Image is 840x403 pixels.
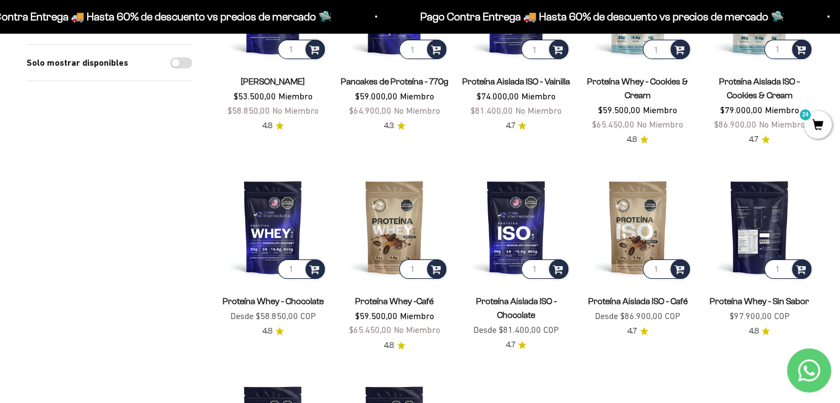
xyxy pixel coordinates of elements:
[262,120,272,132] span: 4.8
[749,134,758,146] span: 4.7
[521,91,556,101] span: Miembro
[384,120,394,132] span: 4.3
[400,91,434,101] span: Miembro
[272,105,319,115] span: No Miembro
[234,91,276,101] span: $53.500,00
[384,120,405,132] a: 4.34.3 de 5.0 estrellas
[394,105,440,115] span: No Miembro
[228,105,270,115] span: $58.850,00
[419,8,783,25] p: Pago Contra Entrega 🚚 Hasta 60% de descuento vs precios de mercado 🛸
[477,91,519,101] span: $74.000,00
[394,325,440,335] span: No Miembro
[627,325,637,337] span: 4.7
[587,77,688,100] a: Proteína Whey - Cookies & Cream
[349,105,392,115] span: $64.900,00
[710,296,809,306] a: Proteína Whey - Sin Sabor
[748,325,758,337] span: 4.8
[476,296,556,320] a: Proteína Aislada ISO - Chocolate
[355,91,398,101] span: $59.000,00
[241,77,305,86] a: [PERSON_NAME]
[505,339,526,351] a: 4.74.7 de 5.0 estrellas
[595,309,680,324] sale-price: Desde $86.900,00 COP
[748,325,770,337] a: 4.84.8 de 5.0 estrellas
[505,120,526,132] a: 4.74.7 de 5.0 estrellas
[505,120,515,132] span: 4.7
[598,105,641,115] span: $59.500,00
[705,173,813,281] img: Proteína Whey - Sin Sabor
[262,120,284,132] a: 4.84.8 de 5.0 estrellas
[588,296,688,306] a: Proteína Aislada ISO - Café
[341,77,448,86] a: Pancakes de Proteína - 770g
[471,105,513,115] span: $81.400,00
[230,309,316,324] sale-price: Desde $58.850,00 COP
[764,105,799,115] span: Miembro
[505,339,515,351] span: 4.7
[384,340,394,352] span: 4.8
[643,105,677,115] span: Miembro
[473,323,559,337] sale-price: Desde $81.400,00 COP
[627,134,637,146] span: 4.8
[627,325,648,337] a: 4.74.7 de 5.0 estrellas
[349,325,392,335] span: $65.450,00
[719,77,800,100] a: Proteína Aislada ISO - Cookies & Cream
[749,134,770,146] a: 4.74.7 de 5.0 estrellas
[720,105,762,115] span: $79.000,00
[799,108,812,121] mark: 24
[804,120,832,132] a: 24
[355,296,434,306] a: Proteína Whey -Café
[592,119,635,129] span: $65.450,00
[384,340,405,352] a: 4.84.8 de 5.0 estrellas
[400,311,434,321] span: Miembro
[278,91,313,101] span: Miembro
[355,311,398,321] span: $59.500,00
[223,296,324,306] a: Proteína Whey - Chocolate
[462,77,570,86] a: Proteína Aislada ISO - Vainilla
[627,134,648,146] a: 4.84.8 de 5.0 estrellas
[27,56,128,70] label: Solo mostrar disponibles
[729,309,789,324] sale-price: $97.900,00 COP
[714,119,756,129] span: $86.900,00
[637,119,683,129] span: No Miembro
[262,325,272,337] span: 4.8
[758,119,805,129] span: No Miembro
[515,105,562,115] span: No Miembro
[262,325,284,337] a: 4.84.8 de 5.0 estrellas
